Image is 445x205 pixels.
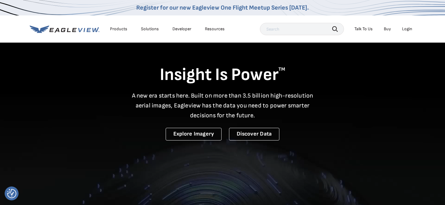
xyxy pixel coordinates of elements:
[384,26,391,32] a: Buy
[166,128,222,140] a: Explore Imagery
[402,26,412,32] div: Login
[172,26,191,32] a: Developer
[205,26,225,32] div: Resources
[7,189,16,198] img: Revisit consent button
[278,66,285,72] sup: TM
[110,26,127,32] div: Products
[30,64,415,86] h1: Insight Is Power
[229,128,279,140] a: Discover Data
[354,26,373,32] div: Talk To Us
[136,4,309,11] a: Register for our new Eagleview One Flight Meetup Series [DATE].
[260,23,344,35] input: Search
[7,189,16,198] button: Consent Preferences
[128,91,317,120] p: A new era starts here. Built on more than 3.5 billion high-resolution aerial images, Eagleview ha...
[141,26,159,32] div: Solutions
